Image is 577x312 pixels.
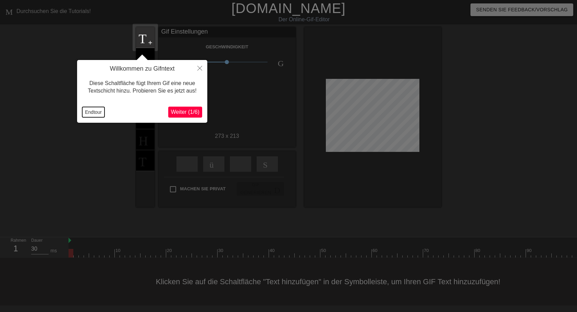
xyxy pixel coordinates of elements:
[192,60,207,76] button: Schließen
[82,73,202,102] div: Diese Schaltfläche fügt Ihrem Gif eine neue Textschicht hinzu. Probieren Sie es jetzt aus!
[171,109,199,115] span: Weiter (1/6)
[82,65,202,73] h4: Willkommen zu Gifntext
[82,107,105,117] button: Endtour
[168,107,202,118] button: Weiter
